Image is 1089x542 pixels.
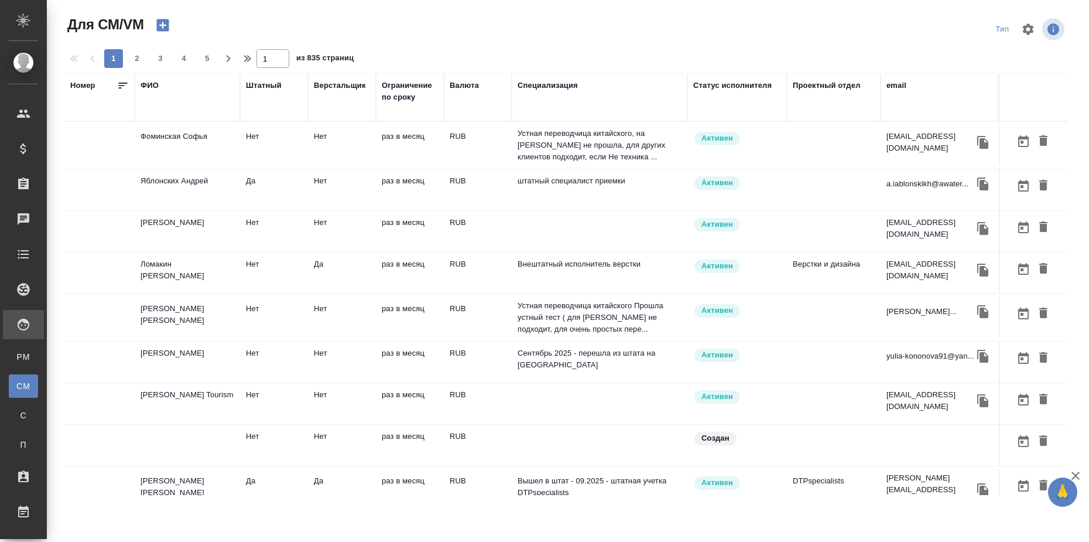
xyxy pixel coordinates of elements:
[974,481,992,499] button: Скопировать
[376,253,444,294] td: раз в месяц
[135,211,240,252] td: [PERSON_NAME]
[1033,475,1053,497] button: Удалить
[141,80,159,91] div: ФИО
[376,342,444,383] td: раз в месяц
[701,391,733,403] p: Активен
[376,469,444,510] td: раз в месяц
[701,177,733,189] p: Активен
[376,425,444,466] td: раз в месяц
[308,253,376,294] td: Да
[518,128,682,163] p: Устная переводчица китайского, на [PERSON_NAME] не прошла, для других клиентов подходит, если Не ...
[701,260,733,272] p: Активен
[135,125,240,166] td: Фоминская Софья
[886,217,974,240] p: [EMAIL_ADDRESS][DOMAIN_NAME]
[1033,431,1053,452] button: Удалить
[693,389,781,405] div: Рядовой исполнитель: назначай с учетом рейтинга
[974,303,992,321] button: Скопировать
[308,342,376,383] td: Нет
[974,261,992,279] button: Скопировать
[974,175,992,193] button: Скопировать
[1048,478,1077,507] button: 🙏
[701,305,733,316] p: Активен
[518,258,682,270] p: Внештатный исполнитель верстки
[15,439,32,451] span: П
[314,80,366,91] div: Верстальщик
[518,80,578,91] div: Специализация
[70,80,95,91] div: Номер
[376,297,444,338] td: раз в месяц
[151,49,170,68] button: 3
[240,253,308,294] td: Нет
[240,469,308,510] td: Да
[974,134,992,151] button: Скопировать
[174,53,193,64] span: 4
[135,342,240,383] td: [PERSON_NAME]
[518,175,682,187] p: штатный специалист приемки
[793,80,861,91] div: Проектный отдел
[444,125,512,166] td: RUB
[240,342,308,383] td: Нет
[308,297,376,338] td: Нет
[974,220,992,237] button: Скопировать
[128,49,146,68] button: 2
[240,425,308,466] td: Нет
[701,349,733,361] p: Активен
[693,475,781,491] div: Рядовой исполнитель: назначай с учетом рейтинга
[308,425,376,466] td: Нет
[1033,303,1053,325] button: Удалить
[1033,217,1053,238] button: Удалить
[9,433,38,456] a: П
[1033,131,1053,152] button: Удалить
[128,53,146,64] span: 2
[886,306,957,318] p: [PERSON_NAME]...
[135,169,240,210] td: Яблонских Андрей
[444,253,512,294] td: RUB
[886,472,974,507] p: [PERSON_NAME][EMAIL_ADDRESS][DOMAIN_NAME]
[518,300,682,335] p: Устная переводчица китайского Прошла устный тест ( для [PERSON_NAME] не подходит, для очень прост...
[1033,347,1053,369] button: Удалить
[886,80,906,91] div: email
[693,258,781,274] div: Рядовой исполнитель: назначай с учетом рейтинга
[1033,175,1053,197] button: Удалить
[296,51,354,68] span: из 835 страниц
[1013,347,1033,369] button: Открыть календарь загрузки
[135,469,240,510] td: [PERSON_NAME] [PERSON_NAME]
[135,253,240,294] td: Ломакин [PERSON_NAME]
[1013,389,1033,411] button: Открыть календарь загрузки
[15,410,32,421] span: С
[991,21,1014,39] div: split button
[15,351,32,363] span: PM
[701,432,730,444] p: Создан
[376,211,444,252] td: раз в месяц
[1013,475,1033,497] button: Открыть календарь загрузки
[693,175,781,191] div: Рядовой исполнитель: назначай с учетом рейтинга
[376,383,444,424] td: раз в месяц
[974,392,992,410] button: Скопировать
[974,347,992,365] button: Скопировать
[1013,303,1033,325] button: Открыть календарь загрузки
[701,132,733,144] p: Активен
[450,80,479,91] div: Валюта
[308,469,376,510] td: Да
[886,258,974,282] p: [EMAIL_ADDRESS][DOMAIN_NAME]
[135,383,240,424] td: [PERSON_NAME] Tourism
[240,169,308,210] td: Да
[308,169,376,210] td: Нет
[240,211,308,252] td: Нет
[1013,258,1033,280] button: Открыть календарь загрузки
[886,350,974,362] p: yulia-kononova91@yan...
[444,383,512,424] td: RUB
[15,380,32,392] span: CM
[9,404,38,427] a: С
[444,342,512,383] td: RUB
[376,169,444,210] td: раз в месяц
[151,53,170,64] span: 3
[149,15,177,35] button: Создать
[444,169,512,210] td: RUB
[693,217,781,233] div: Рядовой исполнитель: назначай с учетом рейтинга
[246,80,282,91] div: Штатный
[518,347,682,371] p: Сентябрь 2025 - перешла из штата на [GEOGRAPHIC_DATA]
[693,131,781,146] div: Рядовой исполнитель: назначай с учетом рейтинга
[376,125,444,166] td: раз в месяц
[1053,480,1073,504] span: 🙏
